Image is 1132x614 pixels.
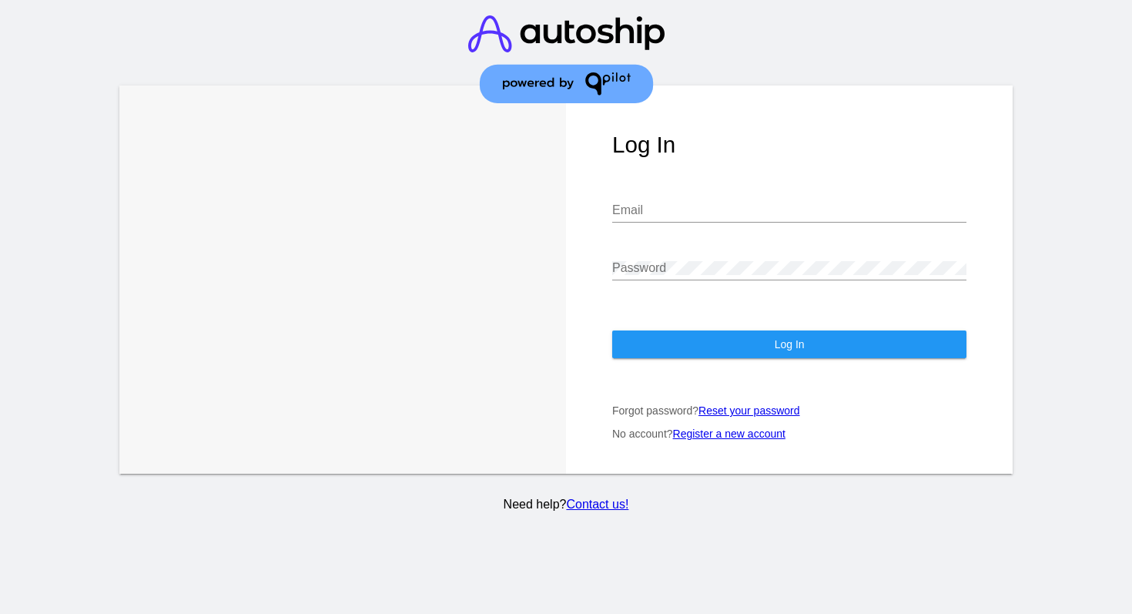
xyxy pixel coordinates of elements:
p: No account? [612,428,966,440]
input: Email [612,203,966,217]
a: Contact us! [566,498,628,511]
a: Reset your password [698,404,800,417]
p: Need help? [116,498,1016,512]
button: Log In [612,330,966,358]
p: Forgot password? [612,404,966,417]
span: Log In [775,338,805,351]
a: Register a new account [673,428,785,440]
h1: Log In [612,132,966,158]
